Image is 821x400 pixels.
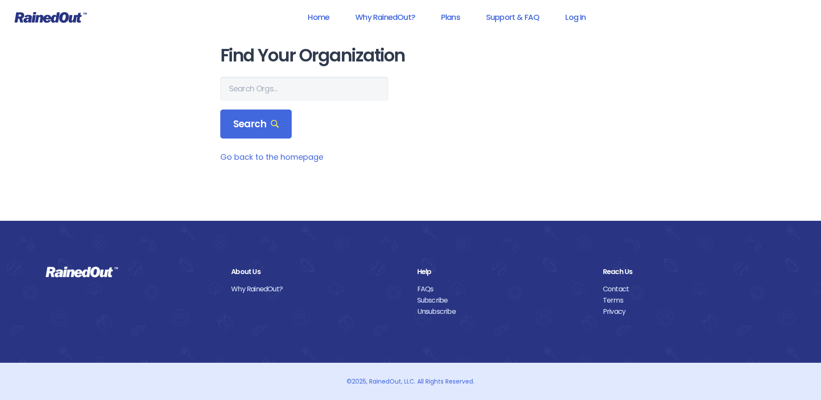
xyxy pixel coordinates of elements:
[417,266,590,277] div: Help
[344,7,426,27] a: Why RainedOut?
[231,284,404,295] a: Why RainedOut?
[603,295,776,306] a: Terms
[220,110,292,139] div: Search
[220,46,601,65] h1: Find Your Organization
[603,306,776,317] a: Privacy
[417,295,590,306] a: Subscribe
[296,7,341,27] a: Home
[603,284,776,295] a: Contact
[475,7,551,27] a: Support & FAQ
[417,306,590,317] a: Unsubscribe
[417,284,590,295] a: FAQs
[430,7,471,27] a: Plans
[231,266,404,277] div: About Us
[220,152,323,162] a: Go back to the homepage
[603,266,776,277] div: Reach Us
[220,77,388,101] input: Search Orgs…
[233,118,279,130] span: Search
[554,7,597,27] a: Log In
